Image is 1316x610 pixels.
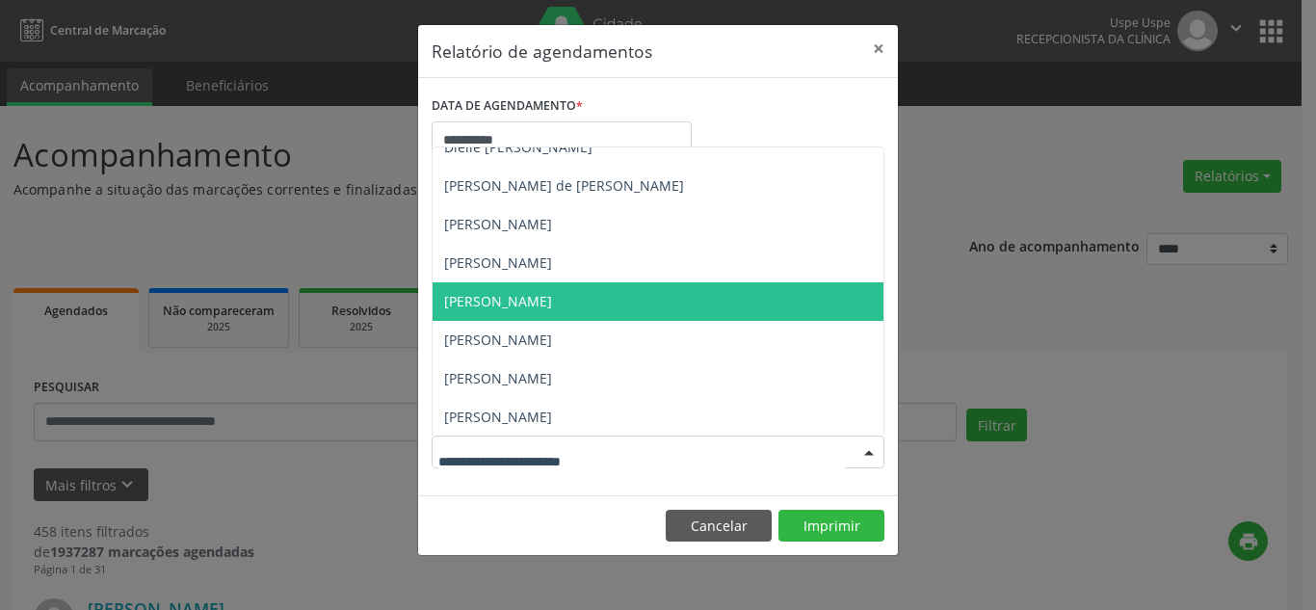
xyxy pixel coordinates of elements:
[859,25,898,72] button: Close
[444,292,552,310] span: [PERSON_NAME]
[444,408,552,426] span: [PERSON_NAME]
[432,39,652,64] h5: Relatório de agendamentos
[444,253,552,272] span: [PERSON_NAME]
[444,215,552,233] span: [PERSON_NAME]
[444,176,684,195] span: [PERSON_NAME] de [PERSON_NAME]
[666,510,772,543] button: Cancelar
[778,510,884,543] button: Imprimir
[432,92,583,121] label: DATA DE AGENDAMENTO
[444,138,592,156] span: Dielle [PERSON_NAME]
[444,369,552,387] span: [PERSON_NAME]
[444,331,552,349] span: [PERSON_NAME]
